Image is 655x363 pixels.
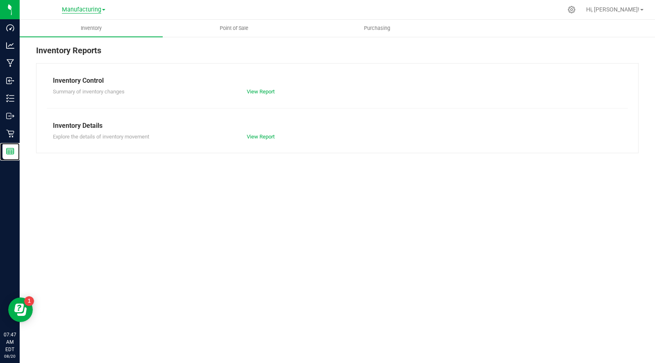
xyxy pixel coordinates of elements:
[247,88,275,95] a: View Report
[6,129,14,138] inline-svg: Retail
[6,77,14,85] inline-svg: Inbound
[6,41,14,50] inline-svg: Analytics
[6,59,14,67] inline-svg: Manufacturing
[53,88,125,95] span: Summary of inventory changes
[70,25,113,32] span: Inventory
[6,147,14,155] inline-svg: Reports
[20,20,163,37] a: Inventory
[209,25,259,32] span: Point of Sale
[53,134,149,140] span: Explore the details of inventory movement
[36,44,639,63] div: Inventory Reports
[8,297,33,322] iframe: Resource center
[247,134,275,140] a: View Report
[566,6,577,14] div: Manage settings
[6,112,14,120] inline-svg: Outbound
[4,353,16,359] p: 08/20
[163,20,306,37] a: Point of Sale
[6,24,14,32] inline-svg: Dashboard
[53,121,622,131] div: Inventory Details
[4,331,16,353] p: 07:47 AM EDT
[62,6,101,14] span: Manufacturing
[6,94,14,102] inline-svg: Inventory
[53,76,622,86] div: Inventory Control
[306,20,449,37] a: Purchasing
[353,25,401,32] span: Purchasing
[24,296,34,306] iframe: Resource center unread badge
[586,6,639,13] span: Hi, [PERSON_NAME]!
